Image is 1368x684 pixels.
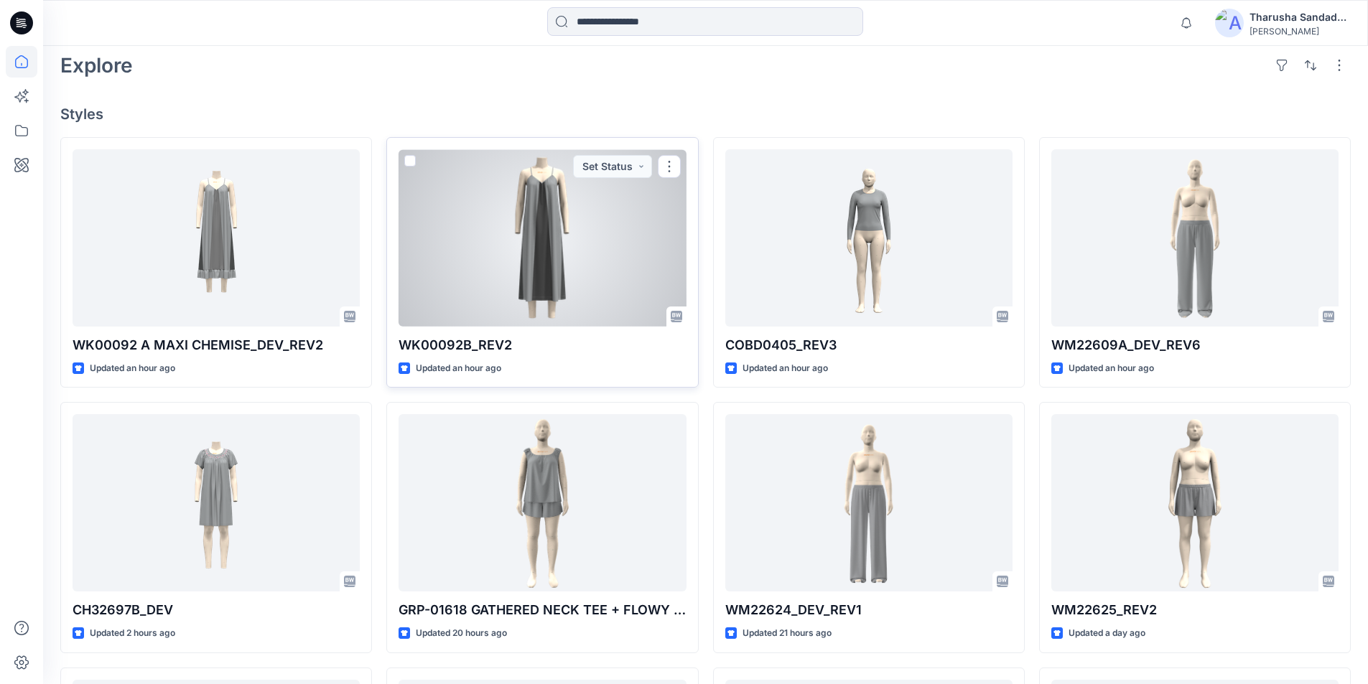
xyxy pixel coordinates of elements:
[399,335,686,355] p: WK00092B_REV2
[1215,9,1244,37] img: avatar
[399,600,686,620] p: GRP-01618 GATHERED NECK TEE + FLOWY SHORT_REV1
[725,600,1013,620] p: WM22624_DEV_REV1
[399,414,686,591] a: GRP-01618 GATHERED NECK TEE + FLOWY SHORT_REV1
[73,149,360,327] a: WK00092 A MAXI CHEMISE_DEV_REV2
[90,626,175,641] p: Updated 2 hours ago
[1250,26,1350,37] div: [PERSON_NAME]
[743,361,828,376] p: Updated an hour ago
[725,149,1013,327] a: COBD0405_REV3
[743,626,832,641] p: Updated 21 hours ago
[1051,600,1339,620] p: WM22625_REV2
[1051,414,1339,591] a: WM22625_REV2
[60,54,133,77] h2: Explore
[416,361,501,376] p: Updated an hour ago
[416,626,507,641] p: Updated 20 hours ago
[1069,361,1154,376] p: Updated an hour ago
[1051,149,1339,327] a: WM22609A_DEV_REV6
[399,149,686,327] a: WK00092B_REV2
[1051,335,1339,355] p: WM22609A_DEV_REV6
[60,106,1351,123] h4: Styles
[73,335,360,355] p: WK00092 A MAXI CHEMISE_DEV_REV2
[1250,9,1350,26] div: Tharusha Sandadeepa
[1069,626,1145,641] p: Updated a day ago
[725,414,1013,591] a: WM22624_DEV_REV1
[73,414,360,591] a: CH32697B_DEV
[73,600,360,620] p: CH32697B_DEV
[725,335,1013,355] p: COBD0405_REV3
[90,361,175,376] p: Updated an hour ago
